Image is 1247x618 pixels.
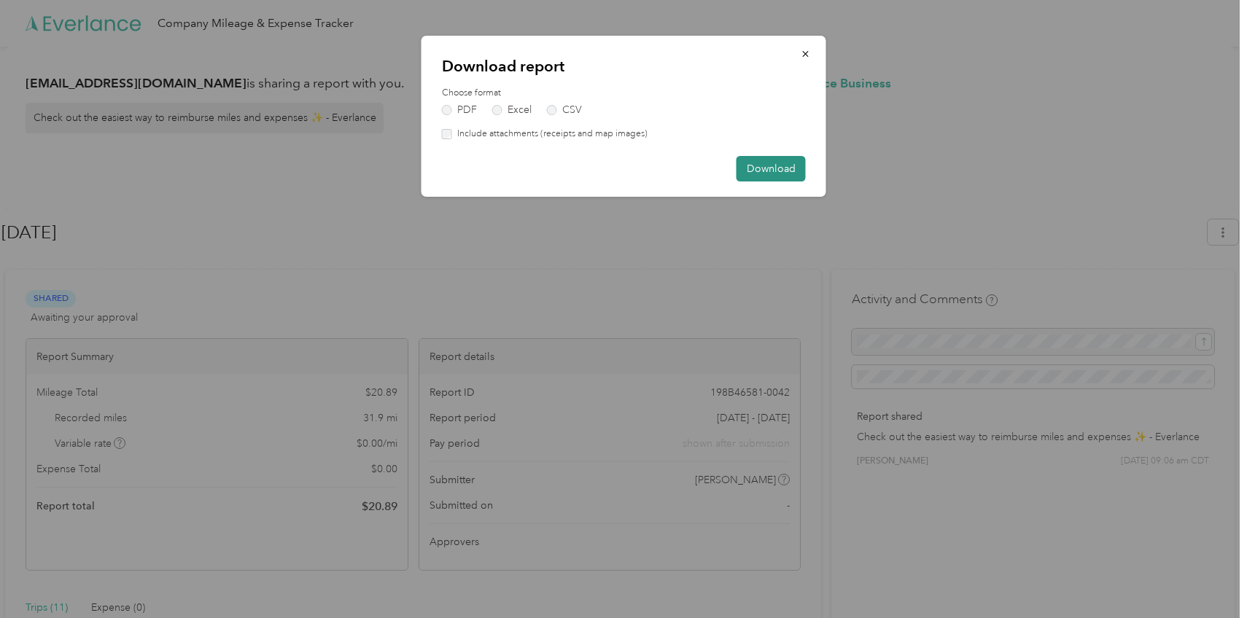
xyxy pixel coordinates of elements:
label: Excel [492,105,532,115]
label: PDF [442,105,477,115]
label: Include attachments (receipts and map images) [452,128,648,141]
button: Download [737,156,806,181]
label: CSV [547,105,582,115]
label: Choose format [442,87,806,100]
p: Download report [442,56,806,77]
